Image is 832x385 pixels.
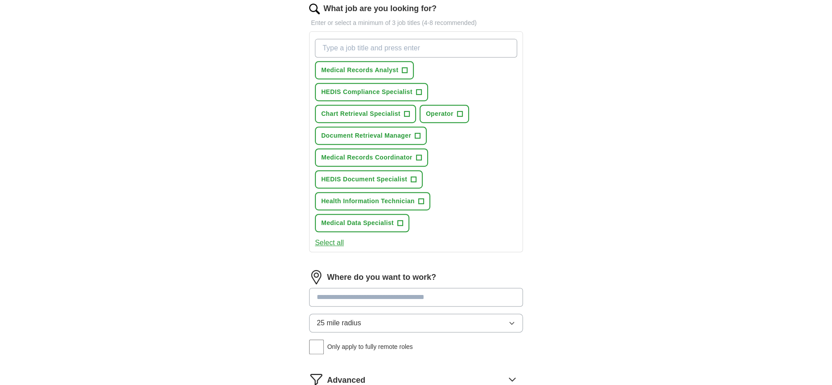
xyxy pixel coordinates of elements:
span: Medical Records Coordinator [321,153,412,162]
span: Medical Data Specialist [321,218,394,228]
input: Type a job title and press enter [315,39,517,57]
p: Enter or select a minimum of 3 job titles (4-8 recommended) [309,18,523,28]
span: Health Information Technician [321,197,415,206]
button: Medical Records Coordinator [315,148,428,167]
span: Chart Retrieval Specialist [321,109,400,119]
img: search.png [309,4,320,14]
span: 25 mile radius [317,318,361,328]
input: Only apply to fully remote roles [309,340,324,354]
span: Operator [426,109,453,119]
button: HEDIS Compliance Specialist [315,83,428,101]
img: location.png [309,270,323,284]
span: HEDIS Document Specialist [321,175,407,184]
button: 25 mile radius [309,314,523,332]
button: Chart Retrieval Specialist [315,105,416,123]
button: Medical Data Specialist [315,214,409,232]
button: Operator [420,105,469,123]
label: Where do you want to work? [327,271,436,283]
button: Health Information Technician [315,192,430,210]
span: Medical Records Analyst [321,66,398,75]
button: Medical Records Analyst [315,61,414,79]
span: HEDIS Compliance Specialist [321,87,412,97]
label: What job are you looking for? [323,3,436,15]
span: Only apply to fully remote roles [327,342,413,352]
button: HEDIS Document Specialist [315,170,423,188]
button: Document Retrieval Manager [315,127,427,145]
button: Select all [315,238,344,248]
span: Document Retrieval Manager [321,131,411,140]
